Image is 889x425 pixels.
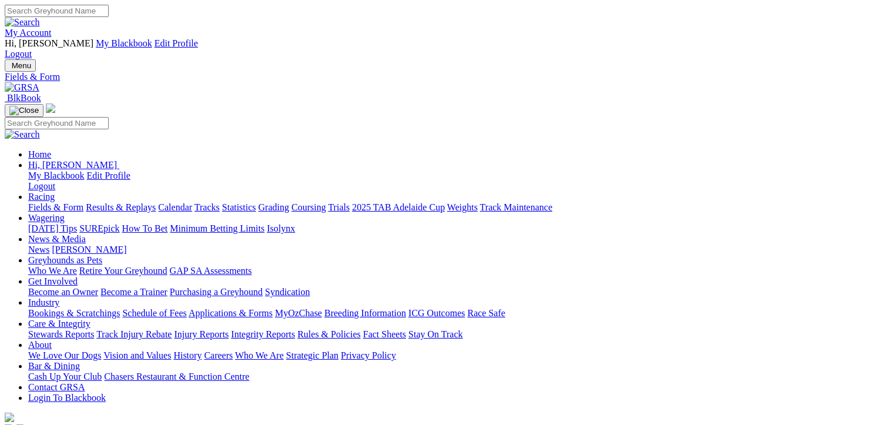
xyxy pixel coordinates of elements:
a: Rules & Policies [297,329,361,339]
a: Fields & Form [5,72,884,82]
a: Logout [28,181,55,191]
a: 2025 TAB Adelaide Cup [352,202,445,212]
a: News [28,245,49,255]
div: Get Involved [28,287,884,297]
a: Contact GRSA [28,382,85,392]
a: Greyhounds as Pets [28,255,102,265]
div: Hi, [PERSON_NAME] [28,170,884,192]
a: Privacy Policy [341,350,396,360]
a: Careers [204,350,233,360]
img: logo-grsa-white.png [5,413,14,422]
a: Stewards Reports [28,329,94,339]
a: Statistics [222,202,256,212]
input: Search [5,5,109,17]
a: Login To Blackbook [28,393,106,403]
div: About [28,350,884,361]
div: News & Media [28,245,884,255]
a: Trials [328,202,350,212]
a: Coursing [291,202,326,212]
span: BlkBook [7,93,41,103]
a: Calendar [158,202,192,212]
a: My Blackbook [96,38,152,48]
a: Bar & Dining [28,361,80,371]
img: Search [5,129,40,140]
a: Become a Trainer [100,287,167,297]
div: My Account [5,38,884,59]
a: Track Maintenance [480,202,552,212]
div: Greyhounds as Pets [28,266,884,276]
a: We Love Our Dogs [28,350,101,360]
img: Search [5,17,40,28]
a: Applications & Forms [189,308,273,318]
button: Toggle navigation [5,104,43,117]
a: Fact Sheets [363,329,406,339]
span: Hi, [PERSON_NAME] [5,38,93,48]
a: Race Safe [467,308,505,318]
span: Menu [12,61,31,70]
span: Hi, [PERSON_NAME] [28,160,117,170]
a: Tracks [194,202,220,212]
a: Schedule of Fees [122,308,186,318]
div: Industry [28,308,884,319]
a: Syndication [265,287,310,297]
a: How To Bet [122,223,168,233]
a: Strategic Plan [286,350,338,360]
a: Become an Owner [28,287,98,297]
a: My Blackbook [28,170,85,180]
a: Stay On Track [408,329,462,339]
a: Who We Are [28,266,77,276]
a: [DATE] Tips [28,223,77,233]
a: Purchasing a Greyhound [170,287,263,297]
a: Hi, [PERSON_NAME] [28,160,119,170]
a: BlkBook [5,93,41,103]
a: Home [28,149,51,159]
a: Grading [259,202,289,212]
a: Breeding Information [324,308,406,318]
a: History [173,350,202,360]
a: Fields & Form [28,202,83,212]
a: Care & Integrity [28,319,90,329]
a: Injury Reports [174,329,229,339]
a: Cash Up Your Club [28,372,102,382]
a: Chasers Restaurant & Function Centre [104,372,249,382]
img: GRSA [5,82,39,93]
div: Care & Integrity [28,329,884,340]
img: logo-grsa-white.png [46,103,55,113]
a: SUREpick [79,223,119,233]
a: About [28,340,52,350]
a: Results & Replays [86,202,156,212]
a: Weights [447,202,478,212]
div: Bar & Dining [28,372,884,382]
button: Toggle navigation [5,59,36,72]
a: Isolynx [267,223,295,233]
a: Bookings & Scratchings [28,308,120,318]
input: Search [5,117,109,129]
a: Edit Profile [87,170,130,180]
img: Close [9,106,39,115]
a: Logout [5,49,32,59]
a: News & Media [28,234,86,244]
a: Edit Profile [155,38,198,48]
a: Retire Your Greyhound [79,266,167,276]
a: Wagering [28,213,65,223]
div: Racing [28,202,884,213]
a: Industry [28,297,59,307]
a: GAP SA Assessments [170,266,252,276]
a: [PERSON_NAME] [52,245,126,255]
a: Minimum Betting Limits [170,223,264,233]
div: Wagering [28,223,884,234]
a: Vision and Values [103,350,171,360]
a: MyOzChase [275,308,322,318]
a: Get Involved [28,276,78,286]
a: ICG Outcomes [408,308,465,318]
a: Integrity Reports [231,329,295,339]
a: Track Injury Rebate [96,329,172,339]
a: My Account [5,28,52,38]
a: Who We Are [235,350,284,360]
a: Racing [28,192,55,202]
